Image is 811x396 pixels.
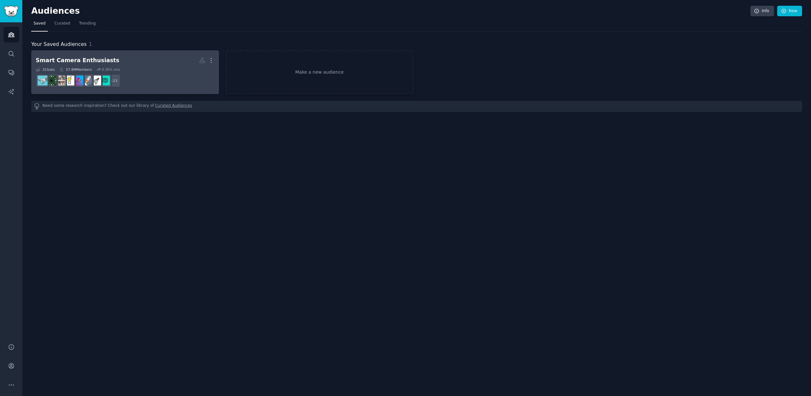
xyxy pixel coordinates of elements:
span: Your Saved Audiences [31,40,87,48]
h2: Audiences [31,6,750,16]
a: Trending [77,18,98,32]
a: Saved [31,18,48,32]
img: SmartHomeDeals [73,76,83,85]
span: Curated [55,21,70,26]
a: Curated [52,18,72,32]
a: Make a new audience [226,50,413,94]
div: 31 Sub s [36,67,55,72]
img: startups_promotion [91,76,101,85]
span: Trending [79,21,96,26]
img: technology [38,76,47,85]
img: Homeorganization [55,76,65,85]
img: GummySearch logo [4,6,18,17]
a: Smart Camera Enthusiasts31Subs57.8MMembers0.36% /mo+23CleaningMotivationstartups_promotionstartup... [31,50,219,94]
img: startups [82,76,92,85]
span: 1 [89,41,92,47]
div: + 23 [107,74,121,87]
div: 0.36 % /mo [102,67,120,72]
img: lifehacks [64,76,74,85]
a: Info [750,6,774,17]
img: electronics [47,76,56,85]
a: Curated Audiences [155,103,192,110]
img: CleaningMotivation [100,76,110,85]
a: New [777,6,802,17]
div: Smart Camera Enthusiasts [36,56,119,64]
div: Need some research inspiration? Check out our library of [31,101,802,112]
div: 57.8M Members [59,67,92,72]
span: Saved [33,21,46,26]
